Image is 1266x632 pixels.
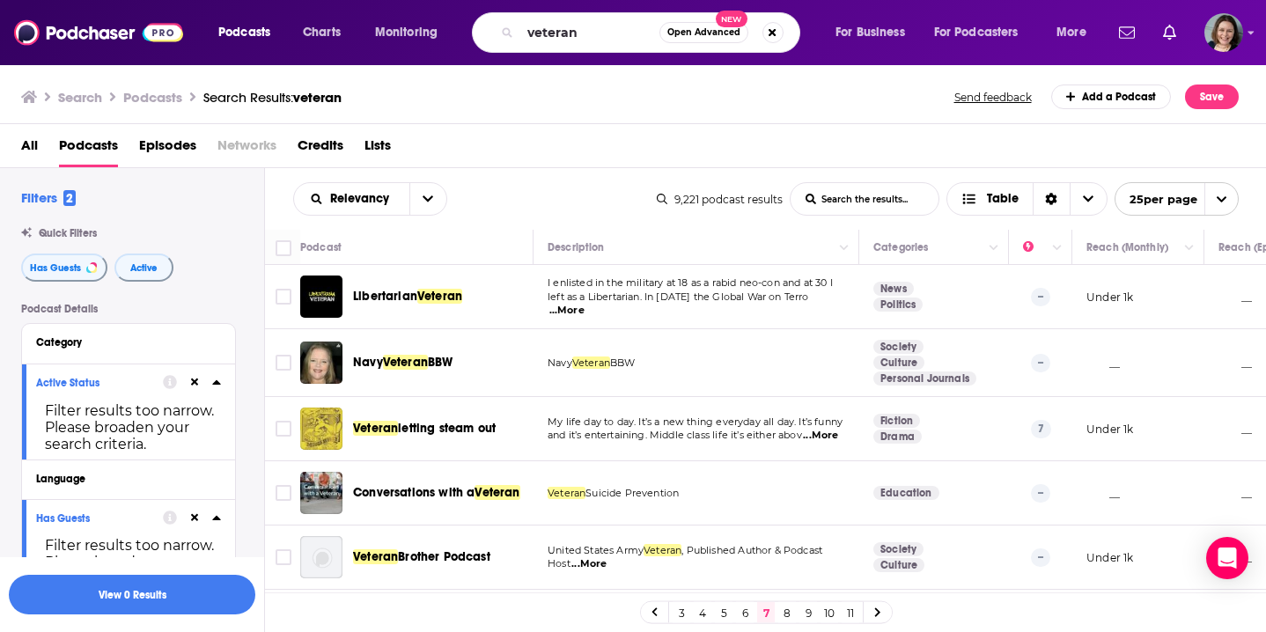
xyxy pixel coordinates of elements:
[548,544,644,556] span: United States Army
[300,408,342,450] a: Veteran letting steam out
[1086,356,1120,371] p: __
[834,238,855,259] button: Column Actions
[9,575,255,614] button: View 0 Results
[291,18,351,47] a: Charts
[300,472,342,514] img: Conversations with a Veteran
[1179,238,1200,259] button: Column Actions
[667,28,740,37] span: Open Advanced
[300,276,342,318] img: Libertarian Veteran
[353,288,462,305] a: LibertarianVeteran
[1086,290,1133,305] p: Under 1k
[548,557,570,570] span: Host
[409,183,446,215] button: open menu
[21,254,107,282] button: Has Guests
[823,18,927,47] button: open menu
[610,356,636,369] span: BBW
[1033,183,1070,215] div: Sort Direction
[1206,537,1248,579] div: Open Intercom Messenger
[1112,18,1142,48] a: Show notifications dropdown
[36,377,151,389] div: Active Status
[353,289,417,304] span: Libertarian
[353,421,398,436] span: Veteran
[983,238,1005,259] button: Column Actions
[1031,548,1050,566] p: --
[873,558,924,572] a: Culture
[873,282,914,296] a: News
[821,602,838,623] a: 10
[276,421,291,437] span: Toggle select row
[520,18,659,47] input: Search podcasts, credits, & more...
[842,602,859,623] a: 11
[1218,290,1252,305] p: __
[303,20,341,45] span: Charts
[276,549,291,565] span: Toggle select row
[353,355,383,370] span: Navy
[946,182,1108,216] button: Choose View
[1218,356,1252,371] p: __
[548,290,809,303] span: left as a Libertarian. In [DATE] the Global War on Terro
[571,557,607,571] span: ...More
[139,131,196,167] a: Episodes
[298,131,343,167] a: Credits
[1218,486,1252,501] p: __
[203,89,342,106] div: Search Results:
[300,342,342,384] a: Navy Veteran BBW
[873,486,939,500] a: Education
[21,131,38,167] a: All
[1086,237,1168,258] div: Reach (Monthly)
[114,254,173,282] button: Active
[36,537,221,587] div: Filter results too narrow. Please broaden your search criteria.
[873,340,924,354] a: Society
[572,356,610,369] span: Veteran
[673,602,690,623] a: 3
[14,16,183,49] a: Podchaser - Follow, Share and Rate Podcasts
[428,355,453,370] span: BBW
[300,536,342,578] img: Veteran Brother Podcast
[873,356,924,370] a: Culture
[736,602,754,623] a: 6
[218,20,270,45] span: Podcasts
[330,193,395,205] span: Relevancy
[203,89,342,106] a: Search Results:veteran
[217,131,276,167] span: Networks
[130,263,158,273] span: Active
[1044,18,1108,47] button: open menu
[36,467,221,489] button: Language
[293,89,342,106] span: veteran
[1031,420,1051,437] p: 7
[30,263,81,273] span: Has Guests
[59,131,118,167] a: Podcasts
[949,90,1037,105] button: Send feedback
[1031,288,1050,305] p: --
[1047,238,1068,259] button: Column Actions
[36,512,151,525] div: Has Guests
[36,402,221,452] div: Filter results too narrow. Please broaden your search criteria.
[873,414,920,428] a: Fiction
[383,355,428,370] span: Veteran
[987,193,1019,205] span: Table
[489,12,817,53] div: Search podcasts, credits, & more...
[835,20,905,45] span: For Business
[694,602,711,623] a: 4
[873,298,923,312] a: Politics
[398,549,490,564] span: Brother Podcast
[398,421,496,436] span: letting steam out
[659,22,748,43] button: Open AdvancedNew
[681,544,822,556] span: , Published Author & Podcast
[123,89,182,106] h3: Podcasts
[364,131,391,167] span: Lists
[1051,85,1172,109] a: Add a Podcast
[363,18,460,47] button: open menu
[548,487,585,499] span: Veteran
[548,356,572,369] span: Navy
[1115,182,1239,216] button: open menu
[1086,422,1133,437] p: Under 1k
[58,89,102,106] h3: Search
[549,304,585,318] span: ...More
[36,371,163,393] button: Active Status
